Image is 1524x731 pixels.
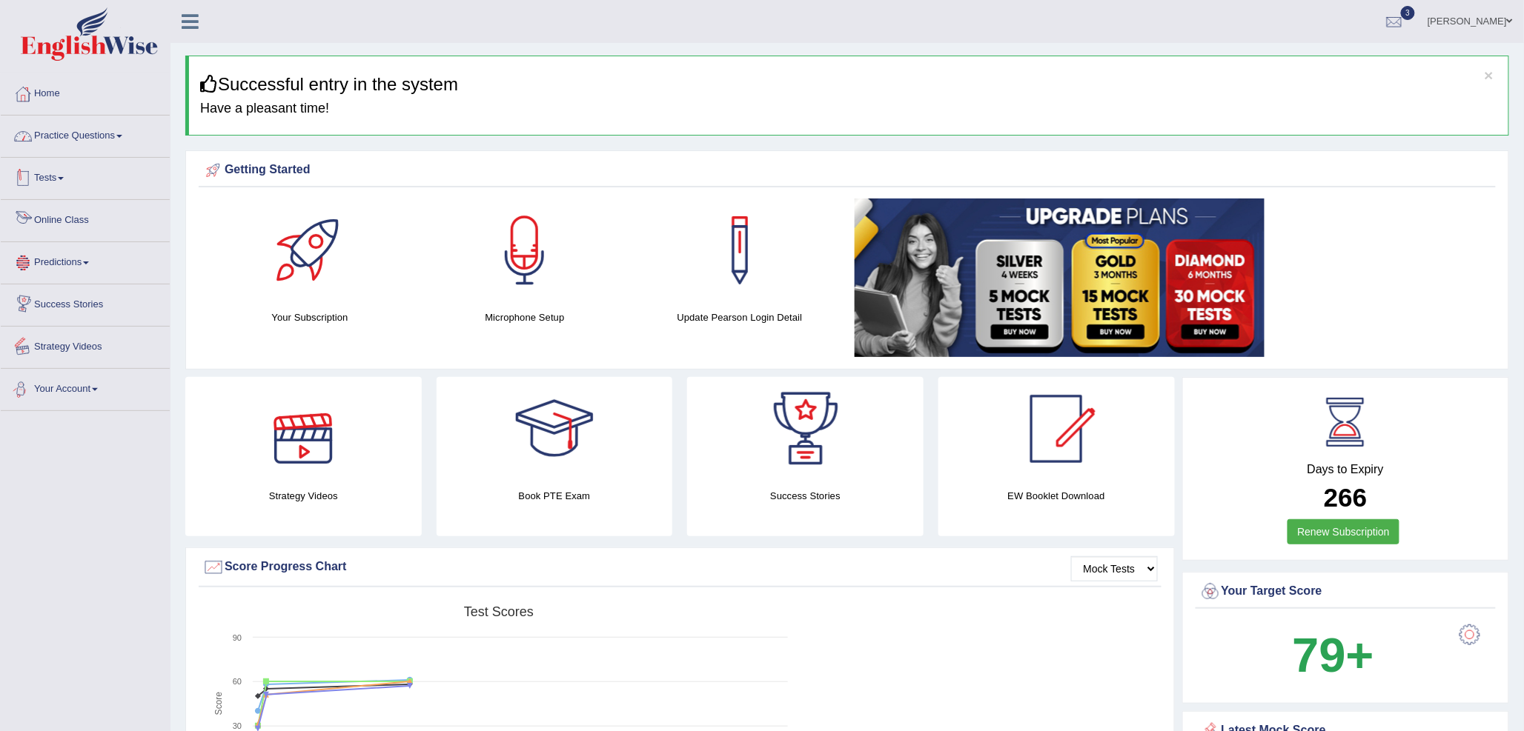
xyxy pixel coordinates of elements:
span: 3 [1401,6,1416,20]
h4: Microphone Setup [425,310,625,325]
a: Home [1,73,170,110]
h4: Have a pleasant time! [200,101,1497,116]
h4: Update Pearson Login Detail [640,310,840,325]
a: Practice Questions [1,116,170,153]
a: Success Stories [1,284,170,321]
h4: Success Stories [687,488,924,504]
b: 266 [1324,483,1367,512]
h4: EW Booklet Download [938,488,1175,504]
tspan: Score [213,692,224,715]
text: 60 [233,677,242,686]
h4: Your Subscription [210,310,410,325]
h3: Successful entry in the system [200,75,1497,94]
a: Tests [1,158,170,195]
text: 90 [233,633,242,642]
a: Online Class [1,200,170,237]
div: Score Progress Chart [202,556,1158,578]
h4: Days to Expiry [1199,463,1493,476]
a: Your Account [1,369,170,406]
div: Getting Started [202,159,1492,181]
text: 30 [233,721,242,730]
tspan: Test scores [464,604,534,619]
img: small5.jpg [855,198,1265,357]
h4: Strategy Videos [185,488,422,504]
button: × [1485,67,1494,83]
a: Strategy Videos [1,327,170,364]
h4: Book PTE Exam [437,488,673,504]
div: Your Target Score [1199,581,1493,603]
a: Predictions [1,242,170,279]
a: Renew Subscription [1288,519,1399,544]
b: 79+ [1293,628,1374,682]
